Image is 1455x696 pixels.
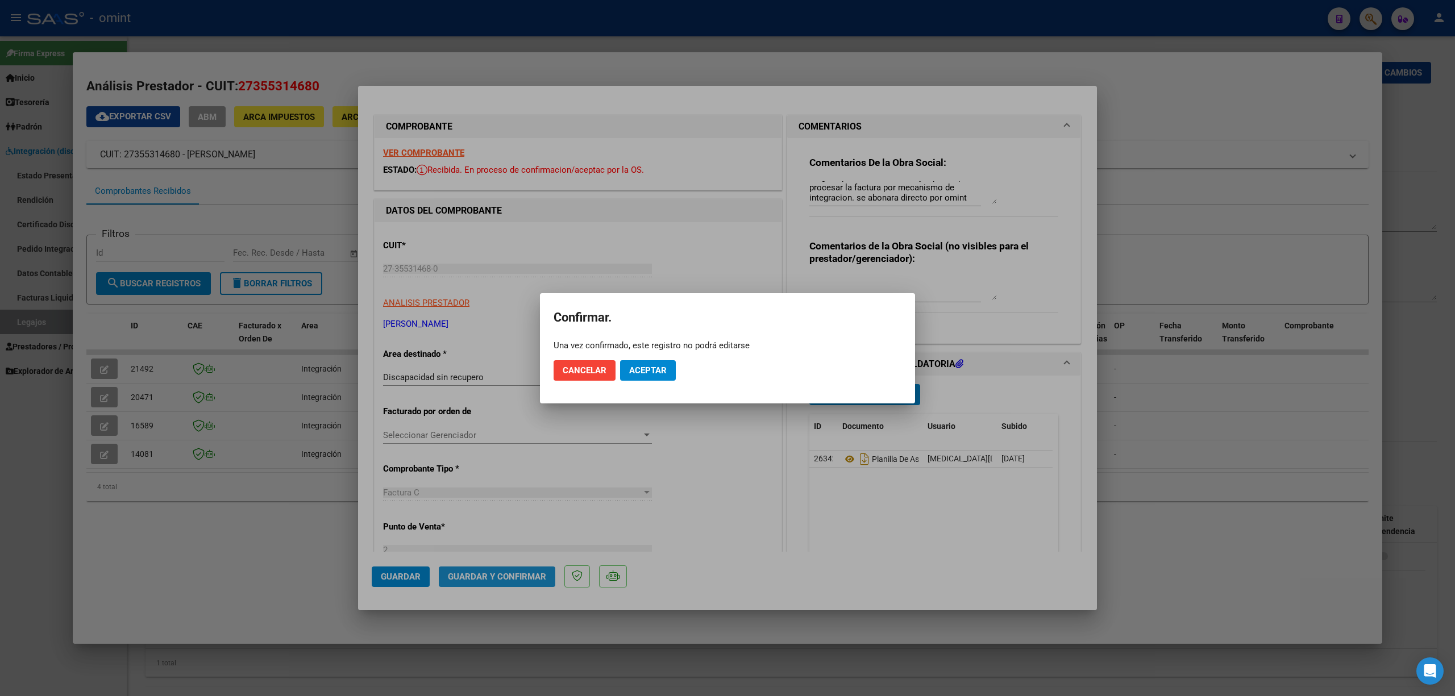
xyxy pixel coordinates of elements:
[554,340,901,351] div: Una vez confirmado, este registro no podrá editarse
[629,365,667,376] span: Aceptar
[554,307,901,328] h2: Confirmar.
[620,360,676,381] button: Aceptar
[554,360,616,381] button: Cancelar
[1416,657,1444,685] div: Open Intercom Messenger
[563,365,606,376] span: Cancelar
